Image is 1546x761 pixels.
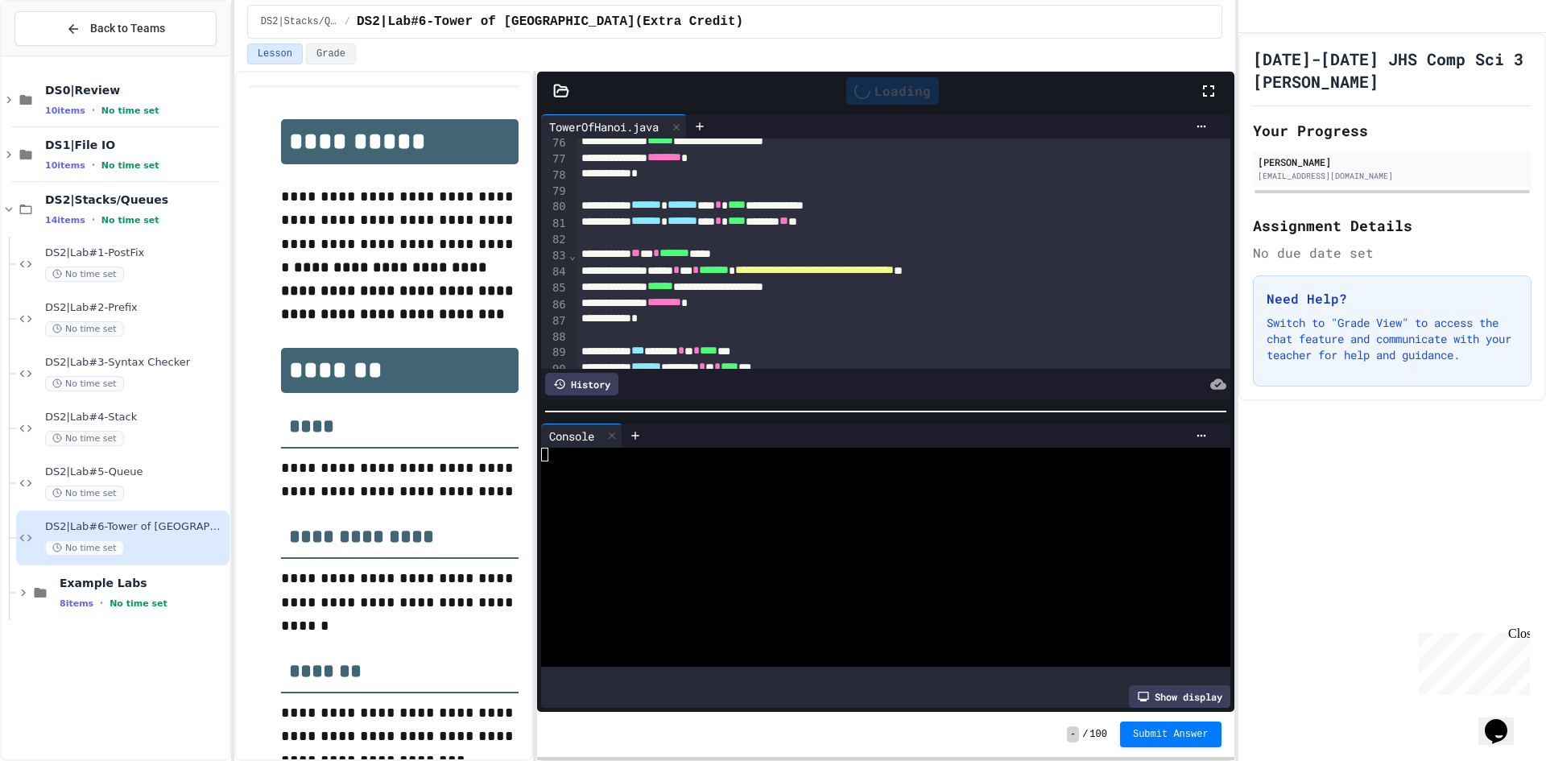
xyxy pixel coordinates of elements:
[568,249,577,262] span: Fold line
[541,362,568,378] div: 90
[541,199,568,215] div: 80
[1267,315,1518,363] p: Switch to "Grade View" to access the chat feature and communicate with your teacher for help and ...
[1267,289,1518,308] h3: Need Help?
[541,329,568,345] div: 88
[545,373,618,395] div: History
[6,6,111,102] div: Chat with us now!Close
[45,540,124,556] span: No time set
[45,160,85,171] span: 10 items
[1412,627,1530,695] iframe: chat widget
[45,321,124,337] span: No time set
[101,160,159,171] span: No time set
[45,465,226,479] span: DS2|Lab#5-Queue
[101,215,159,225] span: No time set
[14,11,217,46] button: Back to Teams
[45,138,226,152] span: DS1|File IO
[1253,214,1532,237] h2: Assignment Details
[1478,697,1530,745] iframe: chat widget
[110,598,167,609] span: No time set
[1133,728,1209,741] span: Submit Answer
[541,118,667,135] div: TowerOfHanoi.java
[45,486,124,501] span: No time set
[306,43,356,64] button: Grade
[541,428,602,445] div: Console
[1258,155,1527,169] div: [PERSON_NAME]
[357,12,743,31] span: DS2|Lab#6-Tower of Hanoi(Extra Credit)
[1082,728,1088,741] span: /
[541,297,568,313] div: 86
[45,356,226,370] span: DS2|Lab#3-Syntax Checker
[541,345,568,361] div: 89
[45,376,124,391] span: No time set
[541,135,568,151] div: 76
[247,43,303,64] button: Lesson
[1067,726,1079,742] span: -
[541,424,622,448] div: Console
[45,192,226,207] span: DS2|Stacks/Queues
[45,83,226,97] span: DS0|Review
[90,20,165,37] span: Back to Teams
[60,598,93,609] span: 8 items
[101,105,159,116] span: No time set
[846,77,939,105] div: Loading
[261,15,338,28] span: DS2|Stacks/Queues
[1120,722,1222,747] button: Submit Answer
[45,520,226,534] span: DS2|Lab#6-Tower of [GEOGRAPHIC_DATA](Extra Credit)
[45,411,226,424] span: DS2|Lab#4-Stack
[345,15,350,28] span: /
[1253,243,1532,263] div: No due date set
[92,159,95,172] span: •
[45,301,226,315] span: DS2|Lab#2-Prefix
[92,213,95,226] span: •
[100,597,103,610] span: •
[541,248,568,264] div: 83
[541,168,568,184] div: 78
[45,246,226,260] span: DS2|Lab#1-PostFix
[1258,170,1527,182] div: [EMAIL_ADDRESS][DOMAIN_NAME]
[60,576,226,590] span: Example Labs
[541,216,568,232] div: 81
[1253,48,1532,93] h1: [DATE]-[DATE] JHS Comp Sci 3 [PERSON_NAME]
[541,151,568,168] div: 77
[541,280,568,296] div: 85
[45,215,85,225] span: 14 items
[1129,685,1230,708] div: Show display
[92,104,95,117] span: •
[541,232,568,248] div: 82
[541,184,568,200] div: 79
[541,264,568,280] div: 84
[1253,119,1532,142] h2: Your Progress
[541,313,568,329] div: 87
[45,105,85,116] span: 10 items
[541,114,687,139] div: TowerOfHanoi.java
[45,267,124,282] span: No time set
[45,431,124,446] span: No time set
[1089,728,1107,741] span: 100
